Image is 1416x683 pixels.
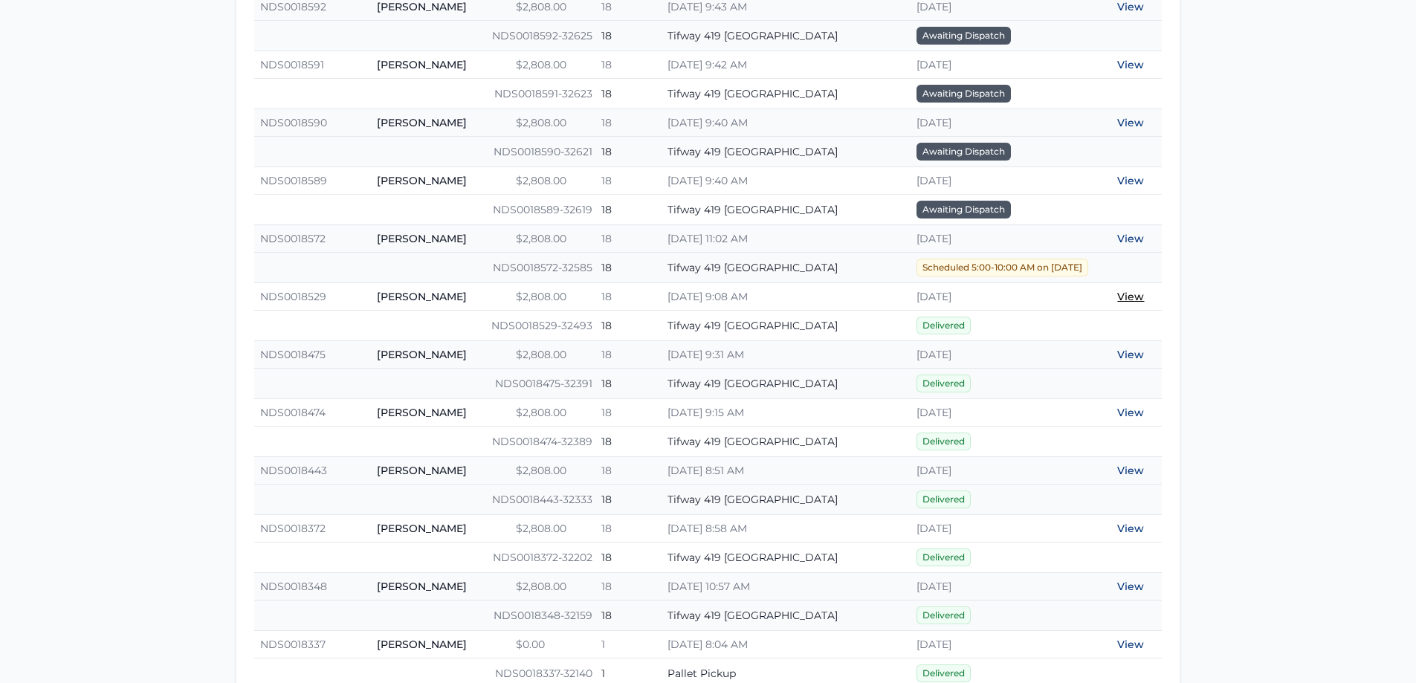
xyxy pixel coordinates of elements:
td: [DATE] [911,457,1064,485]
td: [DATE] [911,109,1064,137]
td: [PERSON_NAME] [371,167,510,195]
span: Delivered [916,491,971,508]
td: [DATE] 9:40 AM [662,109,911,137]
a: NDS0018572 [260,232,326,245]
td: Tifway 419 [GEOGRAPHIC_DATA] [662,137,911,167]
span: Delivered [916,548,971,566]
td: $2,808.00 [510,341,595,369]
td: Tifway 419 [GEOGRAPHIC_DATA] [662,79,911,109]
td: 18 [595,369,662,399]
td: [DATE] 8:04 AM [662,631,911,658]
td: Tifway 419 [GEOGRAPHIC_DATA] [662,253,911,283]
a: View [1117,348,1144,361]
span: Awaiting Dispatch [916,201,1011,219]
td: [PERSON_NAME] [371,225,510,253]
td: Tifway 419 [GEOGRAPHIC_DATA] [662,369,911,399]
td: NDS0018475-32391 [254,369,596,399]
td: [DATE] 8:58 AM [662,515,911,543]
td: [DATE] [911,51,1064,79]
td: Tifway 419 [GEOGRAPHIC_DATA] [662,485,911,515]
td: [DATE] [911,167,1064,195]
td: [DATE] [911,573,1064,601]
td: $2,808.00 [510,283,595,311]
td: NDS0018589-32619 [254,195,596,225]
td: [PERSON_NAME] [371,515,510,543]
td: [PERSON_NAME] [371,631,510,658]
td: Tifway 419 [GEOGRAPHIC_DATA] [662,21,911,51]
a: View [1117,58,1144,71]
span: Awaiting Dispatch [916,85,1011,103]
span: Delivered [916,606,971,624]
a: NDS0018372 [260,522,326,535]
td: [DATE] [911,515,1064,543]
a: NDS0018589 [260,174,327,187]
td: 1 [595,631,662,658]
td: 18 [595,573,662,601]
td: 18 [595,485,662,515]
td: 18 [595,601,662,631]
td: [PERSON_NAME] [371,283,510,311]
td: 18 [595,515,662,543]
td: $0.00 [510,631,595,658]
td: [DATE] [911,283,1064,311]
td: 18 [595,341,662,369]
td: [DATE] [911,399,1064,427]
a: View [1117,116,1144,129]
td: $2,808.00 [510,399,595,427]
td: $2,808.00 [510,515,595,543]
a: View [1117,522,1144,535]
td: [PERSON_NAME] [371,341,510,369]
td: NDS0018591-32623 [254,79,596,109]
a: View [1117,406,1144,419]
td: [DATE] 9:08 AM [662,283,911,311]
span: Awaiting Dispatch [916,143,1011,161]
td: [DATE] 9:15 AM [662,399,911,427]
td: [DATE] [911,225,1064,253]
td: Tifway 419 [GEOGRAPHIC_DATA] [662,311,911,341]
span: Delivered [916,317,971,334]
td: $2,808.00 [510,109,595,137]
td: [DATE] [911,341,1064,369]
td: NDS0018372-32202 [254,543,596,573]
a: NDS0018590 [260,116,327,129]
a: NDS0018443 [260,464,327,477]
a: View [1117,290,1144,303]
td: [PERSON_NAME] [371,51,510,79]
td: [PERSON_NAME] [371,573,510,601]
a: View [1117,638,1144,651]
td: NDS0018474-32389 [254,427,596,457]
td: [DATE] 10:57 AM [662,573,911,601]
td: NDS0018592-32625 [254,21,596,51]
td: NDS0018572-32585 [254,253,596,283]
td: NDS0018529-32493 [254,311,596,341]
a: NDS0018529 [260,290,326,303]
td: NDS0018443-32333 [254,485,596,515]
a: View [1117,174,1144,187]
td: 18 [595,457,662,485]
td: [DATE] [911,631,1064,658]
span: Scheduled 5:00-10:00 AM on [DATE] [916,259,1088,276]
td: Tifway 419 [GEOGRAPHIC_DATA] [662,601,911,631]
a: View [1117,580,1144,593]
td: 18 [595,167,662,195]
td: $2,808.00 [510,167,595,195]
td: Tifway 419 [GEOGRAPHIC_DATA] [662,427,911,457]
a: NDS0018475 [260,348,326,361]
td: Tifway 419 [GEOGRAPHIC_DATA] [662,543,911,573]
a: View [1117,232,1144,245]
td: 18 [595,51,662,79]
td: Tifway 419 [GEOGRAPHIC_DATA] [662,195,911,225]
td: NDS0018590-32621 [254,137,596,167]
td: [PERSON_NAME] [371,399,510,427]
span: Delivered [916,664,971,682]
td: 18 [595,79,662,109]
a: NDS0018337 [260,638,326,651]
td: 18 [595,311,662,341]
td: $2,808.00 [510,225,595,253]
td: NDS0018348-32159 [254,601,596,631]
td: [DATE] 9:42 AM [662,51,911,79]
a: NDS0018348 [260,580,327,593]
a: NDS0018591 [260,58,324,71]
td: [DATE] 9:31 AM [662,341,911,369]
span: Delivered [916,375,971,392]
